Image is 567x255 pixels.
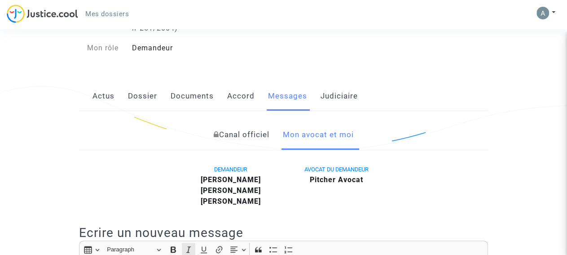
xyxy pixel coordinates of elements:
[268,81,307,111] a: Messages
[310,175,363,184] b: Pitcher Avocat
[85,10,129,18] span: Mes dossiers
[214,120,269,150] a: Canal officiel
[72,43,125,54] div: Mon rôle
[125,43,284,54] div: Demandeur
[201,175,261,184] b: [PERSON_NAME]
[92,81,114,111] a: Actus
[78,7,136,21] a: Mes dossiers
[201,186,261,195] b: [PERSON_NAME]
[171,81,214,111] a: Documents
[304,166,369,173] span: AVOCAT DU DEMANDEUR
[128,81,157,111] a: Dossier
[214,166,247,173] span: DEMANDEUR
[79,225,488,241] h2: Ecrire un nouveau message
[7,4,78,23] img: jc-logo.svg
[283,120,354,150] a: Mon avocat et moi
[536,7,549,19] img: ACg8ocIjuyRa1sEL9KJzT5gFD5YoqR9UrlzOrc8RB4YCvC3b=s96-c
[321,81,358,111] a: Judiciaire
[201,197,261,206] b: [PERSON_NAME]
[107,244,154,255] span: Paragraph
[227,81,255,111] a: Accord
